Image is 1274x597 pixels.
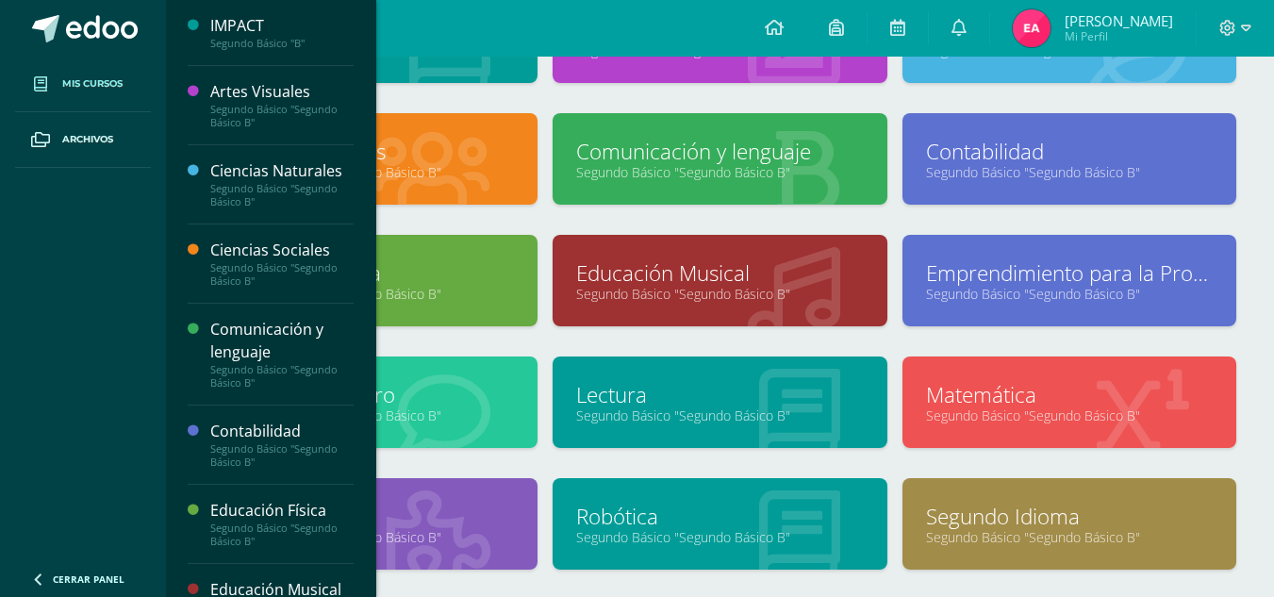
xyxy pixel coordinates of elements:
[576,406,863,424] a: Segundo Básico "Segundo Básico B"
[210,240,354,288] a: Ciencias SocialesSegundo Básico "Segundo Básico B"
[926,406,1213,424] a: Segundo Básico "Segundo Básico B"
[926,502,1213,531] a: Segundo Idioma
[210,421,354,469] a: ContabilidadSegundo Básico "Segundo Básico B"
[576,137,863,166] a: Comunicación y lenguaje
[210,363,354,390] div: Segundo Básico "Segundo Básico B"
[1013,9,1051,47] img: 1ba90ec49d531363c84e6ac299fcfeea.png
[210,81,354,103] div: Artes Visuales
[1065,28,1173,44] span: Mi Perfil
[926,137,1213,166] a: Contabilidad
[210,160,354,182] div: Ciencias Naturales
[210,442,354,469] div: Segundo Básico "Segundo Básico B"
[926,285,1213,303] a: Segundo Básico "Segundo Básico B"
[210,500,354,522] div: Educación Física
[926,258,1213,288] a: Emprendimiento para la Productividad
[210,160,354,208] a: Ciencias NaturalesSegundo Básico "Segundo Básico B"
[210,522,354,548] div: Segundo Básico "Segundo Básico B"
[62,76,123,91] span: Mis cursos
[62,132,113,147] span: Archivos
[926,528,1213,546] a: Segundo Básico "Segundo Básico B"
[53,572,124,586] span: Cerrar panel
[1065,11,1173,30] span: [PERSON_NAME]
[15,112,151,168] a: Archivos
[210,240,354,261] div: Ciencias Sociales
[576,502,863,531] a: Robótica
[926,380,1213,409] a: Matemática
[210,421,354,442] div: Contabilidad
[576,380,863,409] a: Lectura
[576,285,863,303] a: Segundo Básico "Segundo Básico B"
[576,258,863,288] a: Educación Musical
[210,261,354,288] div: Segundo Básico "Segundo Básico B"
[926,163,1213,181] a: Segundo Básico "Segundo Básico B"
[210,103,354,129] div: Segundo Básico "Segundo Básico B"
[210,319,354,362] div: Comunicación y lenguaje
[210,15,354,37] div: IMPACT
[576,528,863,546] a: Segundo Básico "Segundo Básico B"
[210,182,354,208] div: Segundo Básico "Segundo Básico B"
[210,500,354,548] a: Educación FísicaSegundo Básico "Segundo Básico B"
[210,81,354,129] a: Artes VisualesSegundo Básico "Segundo Básico B"
[210,15,354,50] a: IMPACTSegundo Básico "B"
[576,163,863,181] a: Segundo Básico "Segundo Básico B"
[15,57,151,112] a: Mis cursos
[210,37,354,50] div: Segundo Básico "B"
[210,319,354,389] a: Comunicación y lenguajeSegundo Básico "Segundo Básico B"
